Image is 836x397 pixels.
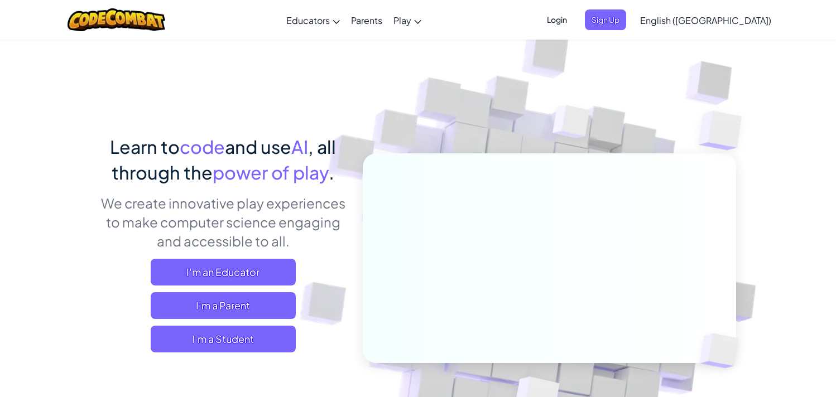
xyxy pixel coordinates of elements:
[213,161,329,183] span: power of play
[291,135,308,158] span: AI
[345,5,388,35] a: Parents
[281,5,345,35] a: Educators
[540,9,574,30] button: Login
[393,14,411,26] span: Play
[286,14,330,26] span: Educators
[681,310,765,391] img: Overlap cubes
[151,326,296,352] button: I'm a Student
[640,14,771,26] span: English ([GEOGRAPHIC_DATA])
[100,193,346,250] p: We create innovative play experiences to make computer science engaging and accessible to all.
[225,135,291,158] span: and use
[110,135,180,158] span: Learn to
[151,259,296,285] a: I'm an Educator
[180,135,225,158] span: code
[585,9,626,30] button: Sign Up
[635,5,777,35] a: English ([GEOGRAPHIC_DATA])
[68,8,165,31] img: CodeCombat logo
[676,84,773,178] img: Overlap cubes
[329,161,334,183] span: .
[532,83,612,166] img: Overlap cubes
[388,5,427,35] a: Play
[151,292,296,319] a: I'm a Parent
